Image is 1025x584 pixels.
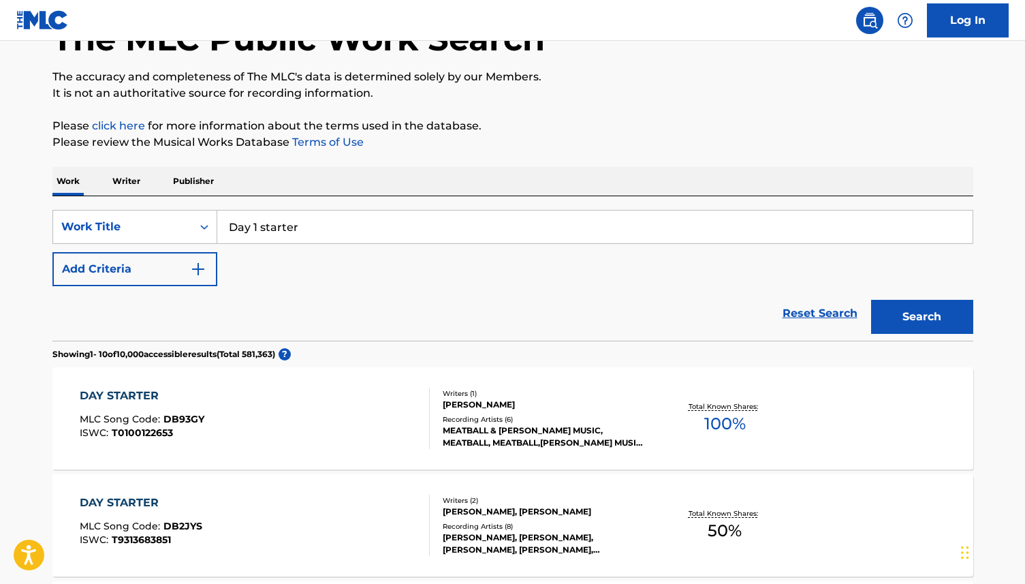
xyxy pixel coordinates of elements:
[961,532,969,573] div: Drag
[112,427,173,439] span: T0100122653
[163,413,204,425] span: DB93GY
[16,10,69,30] img: MLC Logo
[52,252,217,286] button: Add Criteria
[52,348,275,360] p: Showing 1 - 10 of 10,000 accessible results (Total 581,363 )
[190,261,206,277] img: 9d2ae6d4665cec9f34b9.svg
[856,7,883,34] a: Public Search
[862,12,878,29] img: search
[52,134,973,151] p: Please review the Musical Works Database
[892,7,919,34] div: Help
[776,298,864,328] a: Reset Search
[169,167,218,196] p: Publisher
[80,388,204,404] div: DAY STARTER
[689,401,761,412] p: Total Known Shares:
[52,210,973,341] form: Search Form
[52,118,973,134] p: Please for more information about the terms used in the database.
[704,412,746,436] span: 100 %
[80,520,163,532] span: MLC Song Code :
[80,413,163,425] span: MLC Song Code :
[708,519,742,543] span: 50 %
[52,367,973,470] a: DAY STARTERMLC Song Code:DB93GYISWC:T0100122653Writers (1)[PERSON_NAME]Recording Artists (6)MEATB...
[443,399,648,411] div: [PERSON_NAME]
[92,119,145,132] a: click here
[112,534,171,546] span: T9313683851
[443,388,648,399] div: Writers ( 1 )
[443,532,648,556] div: [PERSON_NAME], [PERSON_NAME], [PERSON_NAME], [PERSON_NAME], [PERSON_NAME], [PERSON_NAME], [PERSON...
[279,348,291,360] span: ?
[52,69,973,85] p: The accuracy and completeness of The MLC's data is determined solely by our Members.
[957,519,1025,584] iframe: Chat Widget
[52,85,973,102] p: It is not an authoritative source for recording information.
[897,12,913,29] img: help
[52,474,973,577] a: DAY STARTERMLC Song Code:DB2JYSISWC:T9313683851Writers (2)[PERSON_NAME], [PERSON_NAME]Recording A...
[163,520,202,532] span: DB2JYS
[80,495,202,511] div: DAY STARTER
[927,3,1009,37] a: Log In
[443,521,648,532] div: Recording Artists ( 8 )
[108,167,144,196] p: Writer
[289,136,364,149] a: Terms of Use
[52,167,84,196] p: Work
[80,427,112,439] span: ISWC :
[443,506,648,518] div: [PERSON_NAME], [PERSON_NAME]
[443,425,648,449] div: MEATBALL & [PERSON_NAME] MUSIC, MEATBALL, MEATBALL,[PERSON_NAME] MUSIC, MEATBALL|[PERSON_NAME] MU...
[689,508,761,519] p: Total Known Shares:
[443,414,648,425] div: Recording Artists ( 6 )
[871,300,973,334] button: Search
[61,219,184,235] div: Work Title
[80,534,112,546] span: ISWC :
[443,495,648,506] div: Writers ( 2 )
